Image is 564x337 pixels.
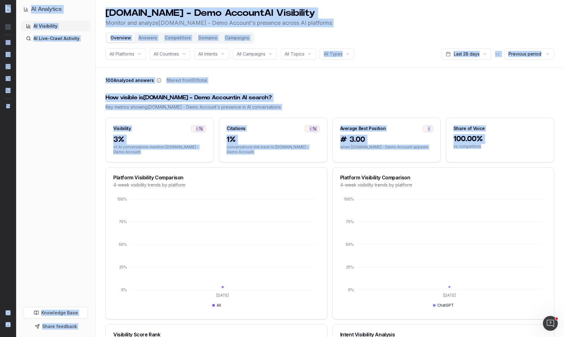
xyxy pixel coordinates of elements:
div: - [191,125,206,132]
tspan: 0% [121,287,127,292]
div: Share of Voice [453,125,485,132]
img: My account [6,322,11,327]
span: % [313,126,316,131]
span: 1% [227,135,319,145]
img: Studio [6,76,11,81]
span: vs. [495,51,501,57]
img: Assist [6,88,11,93]
span: 100.00% [453,134,546,144]
p: Monitor and analyze [DOMAIN_NAME] - Demo Account 's presence across AI platforms [106,19,332,27]
tspan: 0% [348,287,354,292]
tspan: 25% [346,265,354,269]
tspan: 75% [345,219,354,224]
tspan: [DATE] [216,293,229,298]
div: 4-week visibility trends by platform [113,182,320,188]
img: Switch project [6,104,10,108]
button: Share feedback [24,321,88,332]
iframe: Intercom live chat [543,316,558,331]
div: 4-week visibility trends by platform [340,182,547,188]
span: All Topics [285,51,305,57]
div: Visibility [113,125,131,132]
img: Activation [6,64,11,69]
tspan: 50% [345,242,354,247]
a: AI Visibility [21,21,90,31]
button: Answers [135,34,161,42]
span: All Countries [154,51,179,57]
div: Platform Visibility Comparison [113,175,320,180]
span: 3% [113,135,206,145]
a: Knowledge Base [24,307,88,318]
div: Average Best Position [340,125,386,132]
span: % [199,126,203,131]
span: All Campaigns [237,51,265,57]
div: - [423,125,433,132]
div: Visibility Score Rank [113,332,320,337]
span: filtered from 100 total [166,77,207,83]
tspan: 25% [119,265,127,269]
span: All Intents [198,51,218,57]
span: 100 Analyzed answers [106,77,154,83]
tspan: 75% [119,219,127,224]
div: Citations [227,125,246,132]
img: Analytics [6,40,11,45]
div: - [305,125,320,132]
button: Overview [107,34,135,42]
span: vs competitors [453,144,546,149]
h1: AI Analytics [31,5,62,14]
span: # 3.00 [340,135,433,145]
div: Key metrics showing [DOMAIN_NAME] - Demo Account 's presence in AI conversations [106,104,554,110]
img: Botify logo [5,5,11,13]
span: conversations link back to [DOMAIN_NAME] - Demo Account [227,145,319,155]
span: when [DOMAIN_NAME] - Demo Account appears [340,145,433,150]
tspan: 50% [119,242,127,247]
img: Intelligence [6,52,11,57]
div: All [212,303,221,308]
div: Platform Visibility Comparison [340,175,547,180]
h1: [DOMAIN_NAME] - Demo Account AI Visibility [106,7,332,19]
tspan: 100% [117,197,127,201]
span: of AI conversations mention [DOMAIN_NAME] - Demo Account [113,145,206,155]
button: Campaigns [221,34,253,42]
tspan: [DATE] [443,293,456,298]
div: How visible is [DOMAIN_NAME] - Demo Account in AI search? [106,93,554,102]
div: ChatGPT [433,303,454,308]
span: All Platforms [110,51,134,57]
button: AI Analytics [24,5,88,14]
button: Domains [195,34,221,42]
tspan: 100% [344,197,354,201]
img: Setting [6,310,11,315]
div: Intent Visibility Analysis [340,332,547,337]
button: Competitors [161,34,195,42]
a: AI Live-Crawl Activity [21,34,90,43]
